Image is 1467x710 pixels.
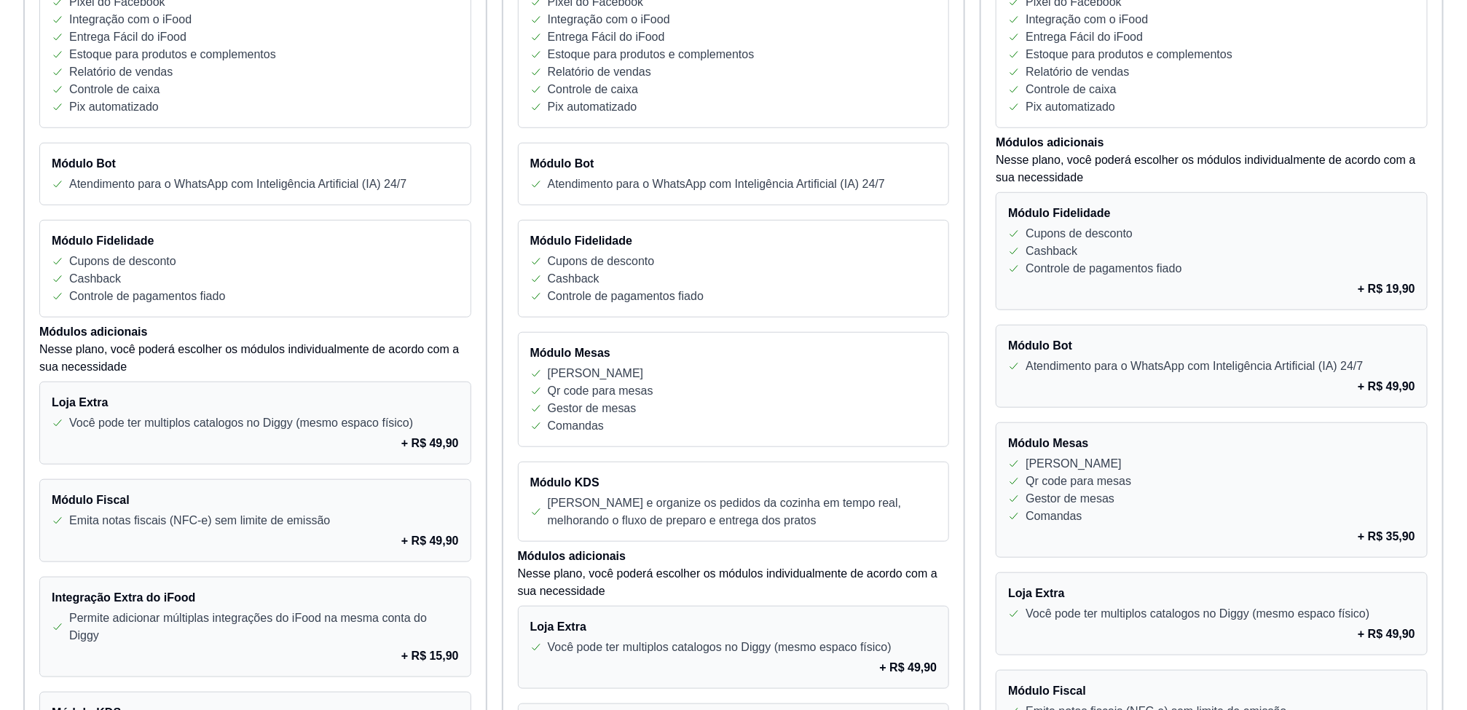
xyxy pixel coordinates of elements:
h4: Módulo Bot [1008,337,1415,355]
h4: Módulos adicionais [996,134,1428,151]
p: Entrega Fácil do iFood [548,28,665,46]
p: Estoque para produtos e complementos [548,46,755,63]
h4: Loja Extra [1008,585,1415,602]
p: Você pode ter multiplos catalogos no Diggy (mesmo espaco físico) [69,414,413,432]
p: Gestor de mesas [548,400,637,417]
p: Relatório de vendas [1026,63,1129,81]
p: [PERSON_NAME] [548,365,644,382]
h4: Módulo Fidelidade [52,232,459,250]
h4: Integração Extra do iFood [52,589,459,607]
p: Atendimento para o WhatsApp com Inteligência Artificial (IA) 24/7 [69,175,406,193]
h4: Módulo Fidelidade [1008,205,1415,222]
p: Pix automatizado [1026,98,1115,116]
h4: Módulo Mesas [1008,435,1415,452]
p: Relatório de vendas [69,63,173,81]
p: Estoque para produtos e complementos [69,46,276,63]
p: Nesse plano, você poderá escolher os módulos individualmente de acordo com a sua necessidade [518,565,950,600]
p: Integração com o iFood [1026,11,1148,28]
p: Qr code para mesas [1026,473,1131,490]
h4: Loja Extra [530,618,937,636]
h4: Módulos adicionais [39,323,471,341]
p: Controle de caixa [548,81,639,98]
p: Nesse plano, você poderá escolher os módulos individualmente de acordo com a sua necessidade [996,151,1428,186]
p: Cashback [1026,242,1077,260]
p: [PERSON_NAME] e organize os pedidos da cozinha em tempo real, melhorando o fluxo de preparo e ent... [548,494,937,529]
h4: Módulo Bot [530,155,937,173]
p: Integração com o iFood [548,11,670,28]
h4: Módulo KDS [530,474,937,492]
h4: Módulo Fiscal [52,492,459,509]
h4: Módulos adicionais [518,548,950,565]
p: Estoque para produtos e complementos [1026,46,1232,63]
p: Cashback [548,270,599,288]
h4: Loja Extra [52,394,459,411]
p: Cupons de desconto [1026,225,1133,242]
h4: Módulo Fiscal [1008,682,1415,700]
p: Controle de pagamentos fiado [1026,260,1181,277]
p: Comandas [1026,508,1082,525]
p: Controle de pagamentos fiado [548,288,704,305]
p: + R$ 15,90 [401,647,459,665]
p: + R$ 49,90 [880,659,937,677]
p: Nesse plano, você poderá escolher os módulos individualmente de acordo com a sua necessidade [39,341,471,376]
p: [PERSON_NAME] [1026,455,1122,473]
p: Cupons de desconto [548,253,655,270]
p: + R$ 49,90 [401,435,459,452]
p: Pix automatizado [548,98,637,116]
p: Emita notas fiscais (NFC-e) sem limite de emissão [69,512,330,529]
p: Integração com o iFood [69,11,192,28]
p: Controle de caixa [69,81,160,98]
p: Controle de caixa [1026,81,1117,98]
p: + R$ 19,90 [1358,280,1415,298]
p: Qr code para mesas [548,382,653,400]
p: Entrega Fácil do iFood [69,28,186,46]
h4: Módulo Fidelidade [530,232,937,250]
p: Você pode ter multiplos catalogos no Diggy (mesmo espaco físico) [1026,605,1369,623]
p: + R$ 49,90 [1358,626,1415,643]
h4: Módulo Mesas [530,344,937,362]
p: Cupons de desconto [69,253,176,270]
h4: Módulo Bot [52,155,459,173]
p: Atendimento para o WhatsApp com Inteligência Artificial (IA) 24/7 [1026,358,1363,375]
p: Atendimento para o WhatsApp com Inteligência Artificial (IA) 24/7 [548,175,885,193]
p: Você pode ter multiplos catalogos no Diggy (mesmo espaco físico) [548,639,892,656]
p: Entrega Fácil do iFood [1026,28,1143,46]
p: Pix automatizado [69,98,159,116]
p: + R$ 49,90 [401,532,459,550]
p: + R$ 49,90 [1358,378,1415,395]
p: + R$ 35,90 [1358,528,1415,545]
p: Relatório de vendas [548,63,651,81]
p: Cashback [69,270,121,288]
p: Gestor de mesas [1026,490,1114,508]
p: Controle de pagamentos fiado [69,288,225,305]
p: Permite adicionar múltiplas integrações do iFood na mesma conta do Diggy [69,610,459,644]
p: Comandas [548,417,604,435]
